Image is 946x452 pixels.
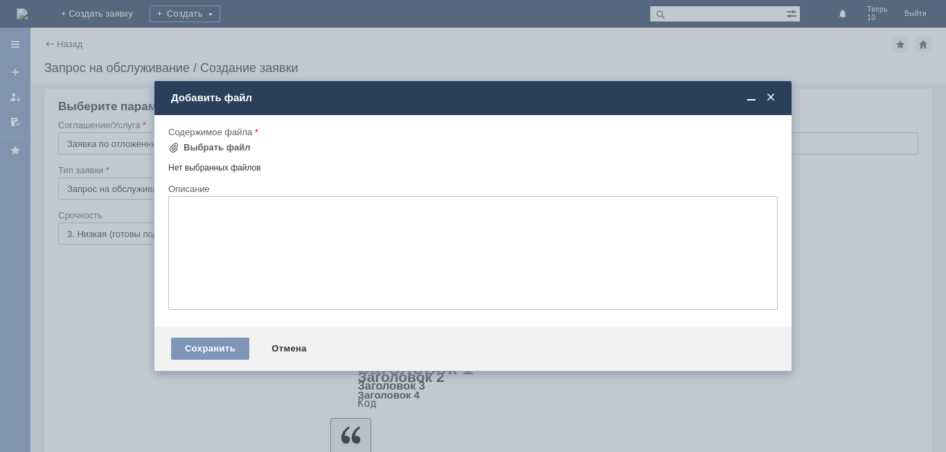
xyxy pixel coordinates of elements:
span: Закрыть [764,92,778,104]
div: Нет выбранных файлов [168,157,778,173]
div: Выбрать файл [184,142,251,153]
span: Свернуть (Ctrl + M) [744,92,758,104]
div: Добавить файл [171,92,778,104]
div: Здравствуйте, прошу удалить оч [6,6,202,17]
div: Содержимое файла [168,128,775,137]
div: Описание [168,184,775,193]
